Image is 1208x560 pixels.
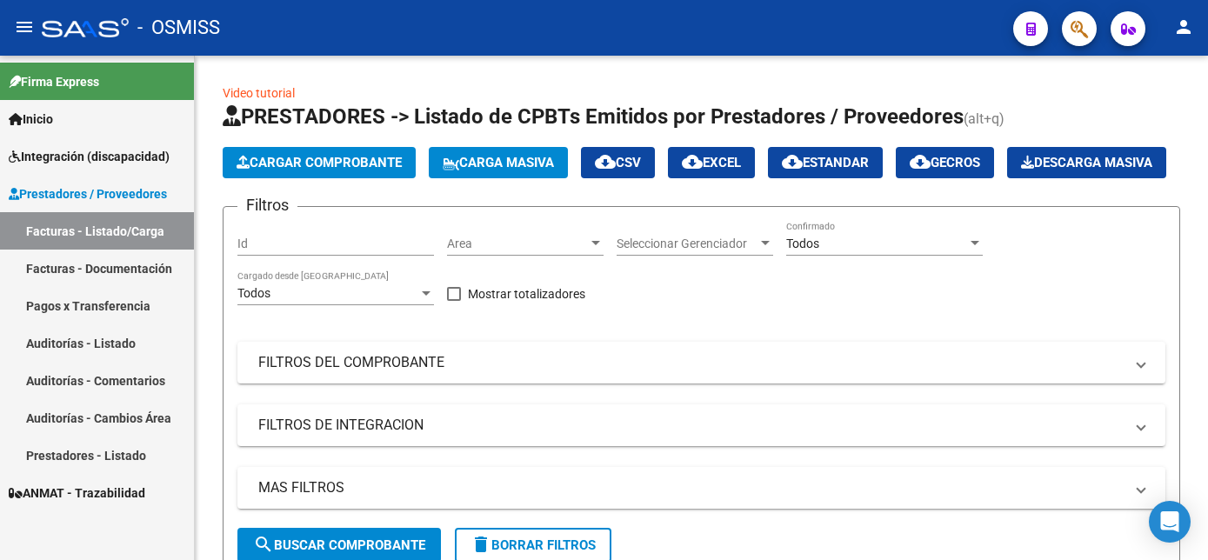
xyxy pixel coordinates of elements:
mat-panel-title: MAS FILTROS [258,478,1124,497]
mat-icon: cloud_download [782,151,803,172]
mat-icon: cloud_download [910,151,931,172]
a: Video tutorial [223,86,295,100]
span: Carga Masiva [443,155,554,170]
span: EXCEL [682,155,741,170]
span: - OSMISS [137,9,220,47]
mat-icon: cloud_download [682,151,703,172]
mat-expansion-panel-header: FILTROS DEL COMPROBANTE [237,342,1165,383]
span: CSV [595,155,641,170]
span: Cargar Comprobante [237,155,402,170]
span: Todos [237,286,270,300]
span: Mostrar totalizadores [468,283,585,304]
mat-panel-title: FILTROS DEL COMPROBANTE [258,353,1124,372]
span: Buscar Comprobante [253,537,425,553]
mat-icon: menu [14,17,35,37]
mat-expansion-panel-header: MAS FILTROS [237,467,1165,509]
span: Gecros [910,155,980,170]
span: Todos [786,237,819,250]
app-download-masive: Descarga masiva de comprobantes (adjuntos) [1007,147,1166,178]
mat-panel-title: FILTROS DE INTEGRACION [258,416,1124,435]
span: Seleccionar Gerenciador [617,237,758,251]
span: Prestadores / Proveedores [9,184,167,203]
span: Area [447,237,588,251]
span: Estandar [782,155,869,170]
span: (alt+q) [964,110,1004,127]
button: Carga Masiva [429,147,568,178]
span: PRESTADORES -> Listado de CPBTs Emitidos por Prestadores / Proveedores [223,104,964,129]
span: ANMAT - Trazabilidad [9,483,145,503]
h3: Filtros [237,193,297,217]
mat-icon: search [253,534,274,555]
button: EXCEL [668,147,755,178]
button: Gecros [896,147,994,178]
button: Cargar Comprobante [223,147,416,178]
button: CSV [581,147,655,178]
button: Estandar [768,147,883,178]
span: Descarga Masiva [1021,155,1152,170]
mat-icon: person [1173,17,1194,37]
mat-expansion-panel-header: FILTROS DE INTEGRACION [237,404,1165,446]
span: Inicio [9,110,53,129]
span: Firma Express [9,72,99,91]
mat-icon: cloud_download [595,151,616,172]
span: Borrar Filtros [471,537,596,553]
mat-icon: delete [471,534,491,555]
span: Integración (discapacidad) [9,147,170,166]
button: Descarga Masiva [1007,147,1166,178]
div: Open Intercom Messenger [1149,501,1191,543]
